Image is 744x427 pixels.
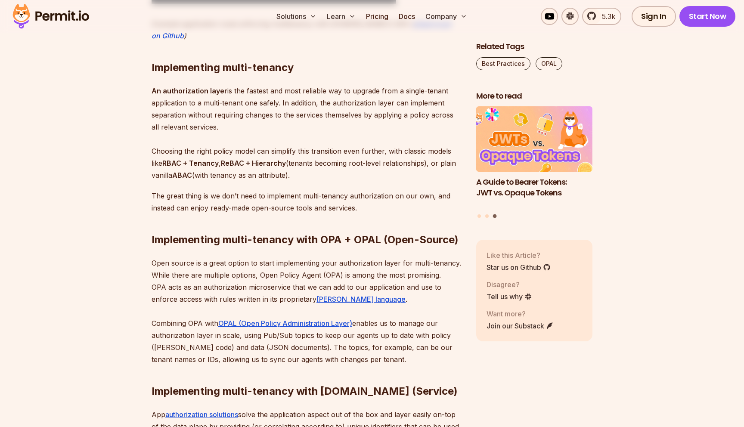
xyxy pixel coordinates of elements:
h2: Implementing multi-tenancy with [DOMAIN_NAME] (Service) [152,350,462,398]
p: is the fastest and most reliable way to upgrade from a single-tenant application to a multi-tenan... [152,85,462,181]
a: Tell us why [487,291,532,302]
p: The great thing is we don’t need to implement multi-tenancy authorization on our own, and instead... [152,190,462,214]
p: Open source is a great option to start implementing your authorization layer for multi-tenancy. W... [152,257,462,365]
h2: Implementing multi-tenancy [152,26,462,74]
button: Company [422,8,471,25]
button: Go to slide 3 [493,214,496,218]
p: Want more? [487,309,554,319]
a: OPAL (Open Policy Administration Layer) [218,319,352,328]
a: Star us on Github [487,262,551,272]
a: Sign In [632,6,676,27]
p: Disagree? [487,279,532,290]
a: Join our Substack [487,321,554,331]
a: 5.3k [582,8,621,25]
strong: RBAC + Tenancy [162,159,219,167]
a: Start Now [679,6,736,27]
span: 5.3k [597,11,615,22]
button: Go to slide 1 [477,214,481,218]
div: Posts [476,107,592,220]
button: Solutions [273,8,320,25]
a: Docs [395,8,418,25]
a: Best Practices [476,57,530,70]
img: A Guide to Bearer Tokens: JWT vs. Opaque Tokens [476,107,592,172]
button: Learn [323,8,359,25]
h3: A Guide to Bearer Tokens: JWT vs. Opaque Tokens [476,177,592,198]
button: Go to slide 2 [485,214,489,218]
a: OPAL [536,57,562,70]
h2: Related Tags [476,41,592,52]
p: Like this Article? [487,250,551,260]
a: authorization solutions [165,410,238,419]
em: ) [184,31,186,40]
h2: More to read [476,91,592,102]
img: Permit logo [9,2,93,31]
h2: Implementing multi-tenancy with OPA + OPAL (Open-Source) [152,198,462,247]
a: Pricing [363,8,392,25]
strong: ABAC [172,171,192,179]
strong: An authorization layer [152,87,227,95]
strong: ReBAC + Hierarchy [221,159,286,167]
li: 3 of 3 [476,107,592,209]
a: A Guide to Bearer Tokens: JWT vs. Opaque TokensA Guide to Bearer Tokens: JWT vs. Opaque Tokens [476,107,592,209]
a: [PERSON_NAME] language [316,295,406,303]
